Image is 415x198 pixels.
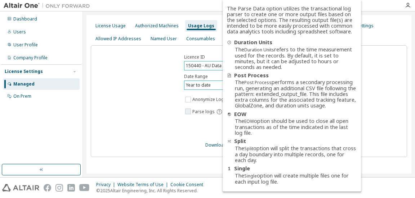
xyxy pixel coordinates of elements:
div: Split [227,138,357,144]
div: The performs a secondary processing run, generating an additional CSV file following the pattern:... [235,79,357,109]
div: Authorized Machines [135,23,179,29]
div: The option should be used to close all open transactions as of the time indicated in the last log... [235,118,357,136]
label: Date Range [184,74,314,79]
div: Managed [13,81,35,87]
img: youtube.svg [79,184,90,192]
em: Single [244,173,257,179]
a: Download Transactional Log Parser [205,142,280,148]
div: Dashboard [13,16,37,22]
em: Post Process [244,79,272,86]
em: Split [244,146,253,152]
div: Privacy [96,182,117,188]
div: Year to date [185,81,212,89]
div: Year to date [184,81,313,89]
span: Parse logs [192,109,215,115]
div: The option will create multiple files one for each input log file. [235,173,357,185]
label: Licence ID [184,54,314,60]
img: Altair One [4,2,94,9]
div: License Settings [5,69,43,74]
div: Allowed IP Addresses [95,36,141,42]
div: User Profile [13,42,38,48]
div: Consumables [186,36,215,42]
div: License Usage [95,23,126,29]
em: EOW [244,118,254,124]
div: Company Profile [13,55,48,61]
div: 150440 - AU Data Analyst (Expired) [184,61,313,70]
div: The refers to the time measurement used for the records. By default, it is set to minutes, but it... [235,47,357,70]
div: Post Process [227,73,357,78]
img: instagram.svg [55,184,63,192]
div: Users [13,29,26,35]
div: Named User [151,36,177,42]
img: linkedin.svg [67,184,75,192]
div: Single [227,166,357,171]
div: Website Terms of Use [117,182,170,188]
div: Duration Units [227,40,357,45]
div: The option will split the transactions that cross a day boundary into multiple records, one for e... [235,146,357,163]
em: Duration Units [244,47,274,53]
div: Usage Logs [188,23,214,29]
img: facebook.svg [44,184,51,192]
img: altair_logo.svg [2,184,39,192]
div: The Parse Data option utilizes the transactional log parser to create one or more output files ba... [227,6,357,34]
div: Cookie Consent [170,182,207,188]
label: Anonymize Logs [192,95,228,104]
p: © 2025 Altair Engineering, Inc. All Rights Reserved. [96,188,207,194]
div: EOW [227,111,357,117]
div: 150440 - AU Data Analyst (Expired) [185,62,258,70]
div: On Prem [13,93,31,99]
